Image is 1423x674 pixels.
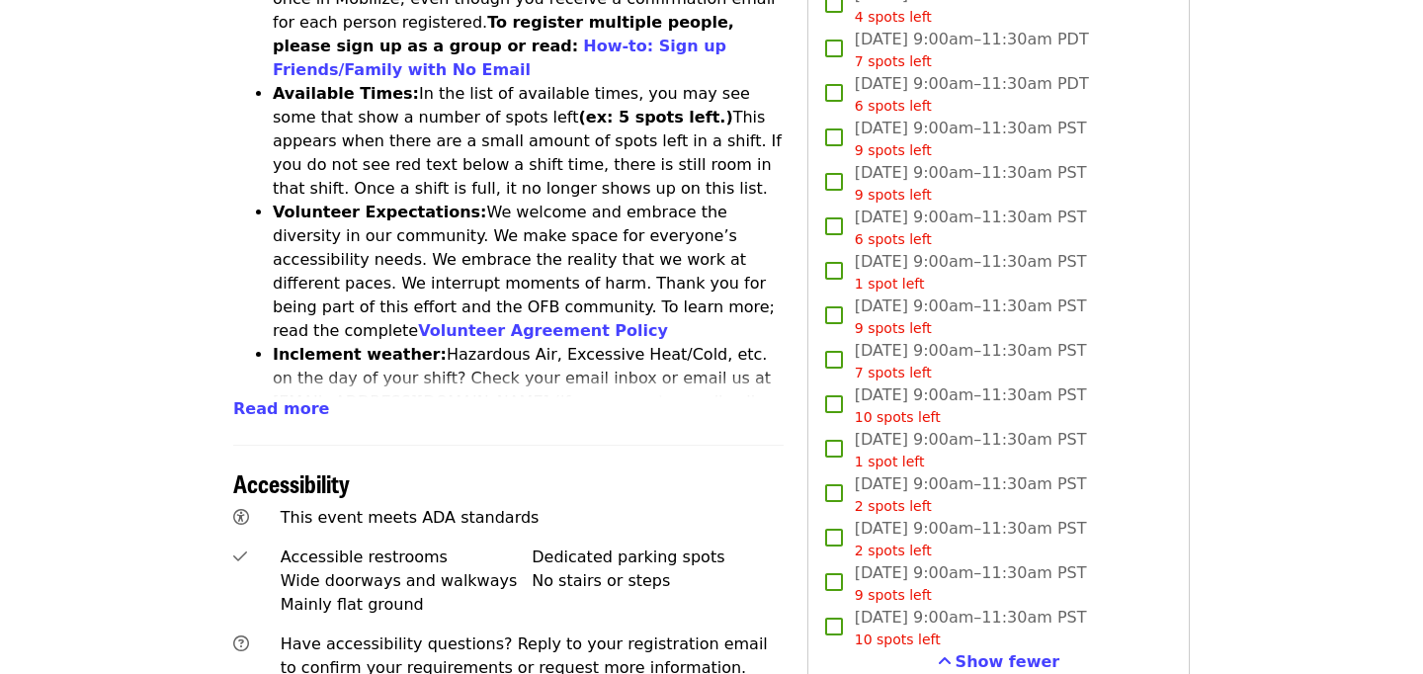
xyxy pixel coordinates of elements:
[281,569,533,593] div: Wide doorways and walkways
[273,84,419,103] strong: Available Times:
[855,472,1087,517] span: [DATE] 9:00am–11:30am PST
[855,98,932,114] span: 6 spots left
[855,117,1087,161] span: [DATE] 9:00am–11:30am PST
[855,320,932,336] span: 9 spots left
[273,345,447,364] strong: Inclement weather:
[956,652,1060,671] span: Show fewer
[233,508,249,527] i: universal-access icon
[233,397,329,421] button: Read more
[273,13,734,55] strong: To register multiple people, please sign up as a group or read:
[418,321,668,340] a: Volunteer Agreement Policy
[532,546,784,569] div: Dedicated parking spots
[855,53,932,69] span: 7 spots left
[273,201,784,343] li: We welcome and embrace the diversity in our community. We make space for everyone’s accessibility...
[855,28,1089,72] span: [DATE] 9:00am–11:30am PDT
[855,72,1089,117] span: [DATE] 9:00am–11:30am PDT
[855,295,1087,339] span: [DATE] 9:00am–11:30am PST
[855,161,1087,206] span: [DATE] 9:00am–11:30am PST
[855,587,932,603] span: 9 spots left
[855,498,932,514] span: 2 spots left
[578,108,732,126] strong: (ex: 5 spots left.)
[281,508,540,527] span: This event meets ADA standards
[855,276,925,292] span: 1 spot left
[855,428,1087,472] span: [DATE] 9:00am–11:30am PST
[281,593,533,617] div: Mainly flat ground
[855,365,932,380] span: 7 spots left
[855,454,925,469] span: 1 spot left
[855,9,932,25] span: 4 spots left
[233,548,247,566] i: check icon
[273,37,726,79] a: How-to: Sign up Friends/Family with No Email
[855,231,932,247] span: 6 spots left
[855,383,1087,428] span: [DATE] 9:00am–11:30am PST
[855,606,1087,650] span: [DATE] 9:00am–11:30am PST
[273,203,487,221] strong: Volunteer Expectations:
[233,465,350,500] span: Accessibility
[273,343,784,462] li: Hazardous Air, Excessive Heat/Cold, etc. on the day of your shift? Check your email inbox or emai...
[855,187,932,203] span: 9 spots left
[532,569,784,593] div: No stairs or steps
[855,632,941,647] span: 10 spots left
[855,543,932,558] span: 2 spots left
[855,517,1087,561] span: [DATE] 9:00am–11:30am PST
[281,546,533,569] div: Accessible restrooms
[855,142,932,158] span: 9 spots left
[233,634,249,653] i: question-circle icon
[855,561,1087,606] span: [DATE] 9:00am–11:30am PST
[233,399,329,418] span: Read more
[855,206,1087,250] span: [DATE] 9:00am–11:30am PST
[855,250,1087,295] span: [DATE] 9:00am–11:30am PST
[855,339,1087,383] span: [DATE] 9:00am–11:30am PST
[938,650,1060,674] button: See more timeslots
[855,409,941,425] span: 10 spots left
[273,82,784,201] li: In the list of available times, you may see some that show a number of spots left This appears wh...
